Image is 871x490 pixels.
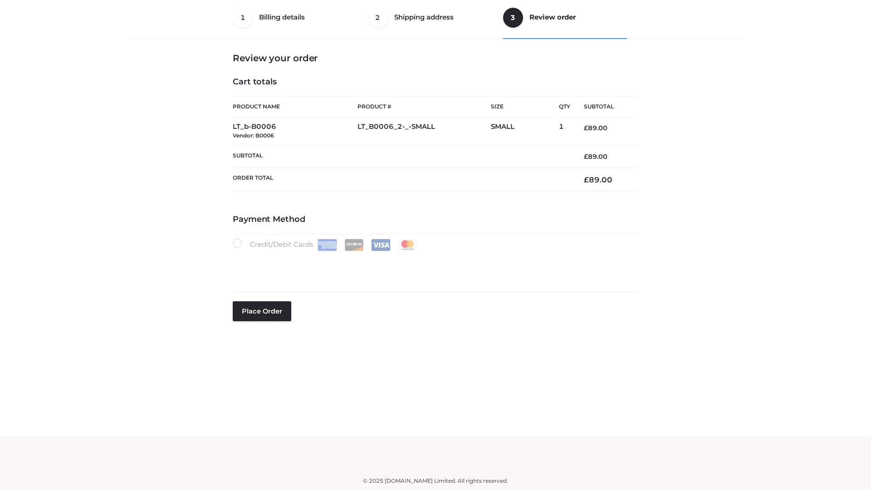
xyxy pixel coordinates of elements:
span: £ [584,152,588,161]
td: 1 [559,117,570,146]
th: Order Total [233,168,570,192]
button: Place order [233,301,291,321]
span: £ [584,175,589,184]
th: Size [491,97,554,117]
td: SMALL [491,117,559,146]
td: LT_B0006_2-_-SMALL [357,117,491,146]
bdi: 89.00 [584,175,612,184]
img: Visa [371,239,391,251]
bdi: 89.00 [584,124,607,132]
h3: Review your order [233,53,638,64]
bdi: 89.00 [584,152,607,161]
span: £ [584,124,588,132]
th: Qty [559,96,570,117]
img: Amex [318,239,337,251]
h4: Cart totals [233,77,638,87]
iframe: Secure payment input frame [231,249,636,282]
h4: Payment Method [233,215,638,225]
img: Mastercard [398,239,417,251]
div: © 2025 [DOMAIN_NAME] Limited. All rights reserved. [135,476,736,485]
label: Credit/Debit Cards [233,239,418,251]
small: Vendor: B0006 [233,132,274,139]
img: Discover [344,239,364,251]
td: LT_b-B0006 [233,117,357,146]
th: Product Name [233,96,357,117]
th: Product # [357,96,491,117]
th: Subtotal [233,145,570,167]
th: Subtotal [570,97,638,117]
